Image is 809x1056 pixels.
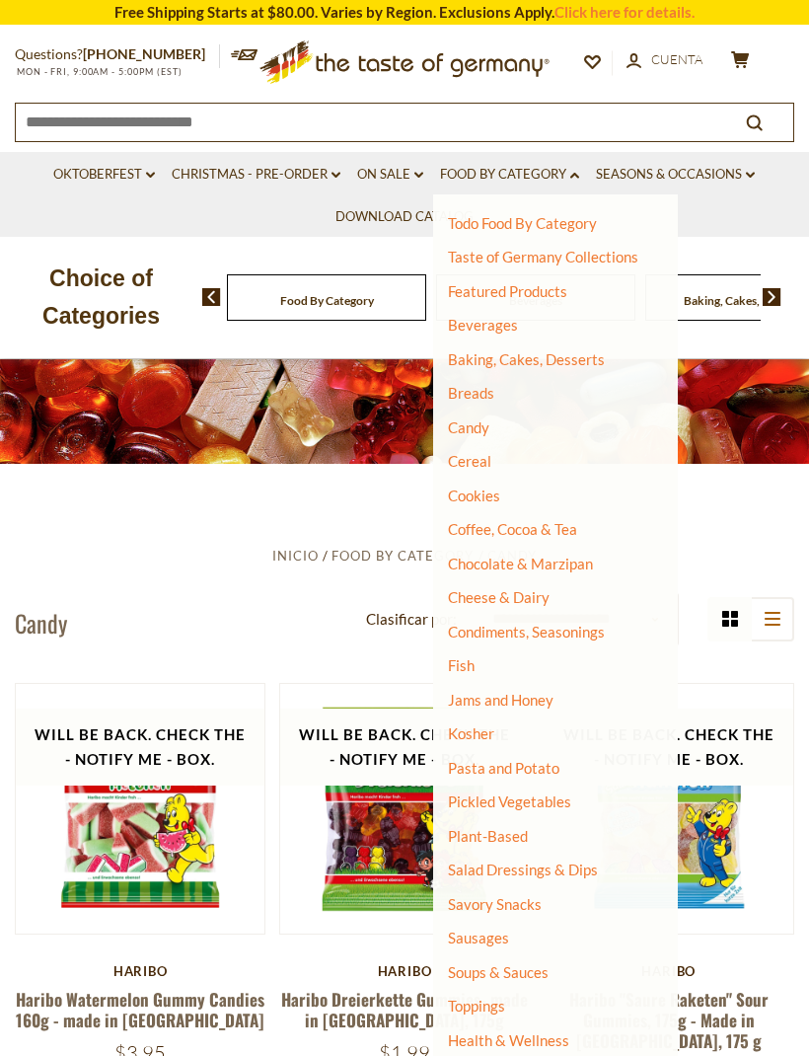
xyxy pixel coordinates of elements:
img: Haribo Dreierkette Gummies- made in Germany, 175g [280,684,529,933]
img: Haribo Watermelon Gummy Candies 160g - made in Germnay [16,684,264,933]
a: Kosher [448,724,494,742]
a: Download Catalog [335,206,474,228]
span: MON - FRI, 9:00AM - 5:00PM (EST) [15,66,183,77]
span: Cuenta [651,51,702,67]
a: Jams and Honey [448,691,553,709]
a: Haribo Dreierkette Gummies- made in [GEOGRAPHIC_DATA], 175g [281,987,528,1032]
a: Food By Category [440,164,579,186]
img: next arrow [763,288,781,306]
a: Health & Wellness [448,1026,569,1054]
img: previous arrow [202,288,221,306]
a: Beverages [448,316,518,334]
a: Soups & Sauces [448,963,549,981]
label: Clasificar por: [366,607,457,632]
a: Cereal [448,452,491,470]
a: Baking, Cakes, Desserts [684,293,807,308]
a: Cuenta [626,49,702,71]
a: Toppings [448,997,505,1015]
a: Sausages [448,929,509,946]
a: Food By Category [331,548,474,564]
a: Breads [448,384,494,402]
a: Candy [448,418,489,436]
a: Pasta and Potato [448,759,559,777]
a: Todo Food By Category [448,214,597,232]
div: Haribo [279,963,530,979]
a: Inicio [272,548,319,564]
h1: Candy [15,608,67,638]
div: Haribo [15,963,265,979]
a: Cookies [448,487,500,504]
a: Featured Products [448,282,567,300]
a: Condiments, Seasonings [448,623,605,641]
a: Fish [448,656,475,674]
a: Christmas - PRE-ORDER [172,164,340,186]
a: Food By Category [280,293,374,308]
a: On Sale [357,164,423,186]
p: Questions? [15,42,220,67]
a: Coffee, Cocoa & Tea [448,520,577,538]
a: Seasons & Occasions [596,164,755,186]
a: Taste of Germany Collections [448,248,638,265]
a: Plant-Based [448,827,528,845]
a: Oktoberfest [53,164,155,186]
a: [PHONE_NUMBER] [83,45,205,62]
a: Savory Snacks [448,895,542,913]
a: Pickled Vegetables [448,792,571,810]
a: Baking, Cakes, Desserts [448,350,605,368]
a: Cheese & Dairy [448,588,550,606]
a: Chocolate & Marzipan [448,555,593,572]
a: Click here for details. [554,3,695,21]
a: Haribo Watermelon Gummy Candies 160g - made in [GEOGRAPHIC_DATA] [16,987,264,1032]
a: Salad Dressings & Dips [448,861,598,878]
